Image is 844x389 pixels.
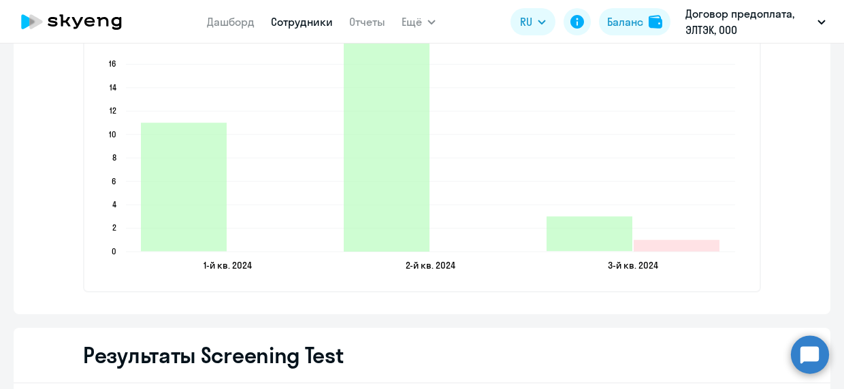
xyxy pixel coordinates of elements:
text: 4 [112,199,116,209]
button: Ещё [402,8,436,35]
text: 2-й кв. 2024 [406,259,455,271]
img: balance [649,15,662,29]
path: 2024-03-26T21:00:00.000Z Состоявшиеся уроки 11 [141,123,227,252]
text: 14 [110,82,116,92]
button: Балансbalance [599,8,670,35]
span: Ещё [402,14,422,30]
span: RU [520,14,532,30]
text: 10 [109,129,116,139]
text: 1-й кв. 2024 [204,259,252,271]
text: 18 [110,35,116,46]
button: Договор предоплата, ЭЛТЭК, ООО [679,5,832,38]
text: 3-й кв. 2024 [608,259,658,271]
text: 6 [112,176,116,186]
path: 2024-07-23T21:00:00.000Z Состоявшиеся уроки 3 [547,216,632,251]
text: 8 [112,152,116,163]
div: Баланс [607,14,643,30]
a: Отчеты [349,15,385,29]
path: 2024-07-23T21:00:00.000Z Прогулы 1 [634,240,719,252]
button: RU [510,8,555,35]
a: Сотрудники [271,15,333,29]
text: 12 [110,105,116,116]
h2: Результаты Screening Test [83,341,344,369]
text: 16 [109,58,116,69]
a: Дашборд [207,15,255,29]
text: 0 [112,246,116,256]
text: 2 [112,222,116,233]
p: Договор предоплата, ЭЛТЭК, ООО [685,5,812,38]
path: 2024-06-18T21:00:00.000Z Состоявшиеся уроки 18 [344,41,429,252]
